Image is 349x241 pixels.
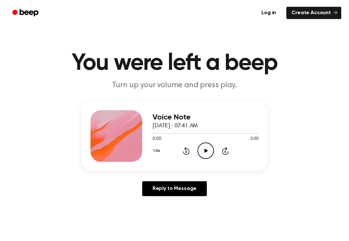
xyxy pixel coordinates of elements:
[255,5,282,20] a: Log in
[153,113,259,122] h3: Voice Note
[286,7,341,19] a: Create Account
[153,145,162,156] button: 1.0x
[50,80,299,91] p: Turn up your volume and press play.
[250,136,259,142] span: 3:00
[142,181,207,196] a: Reply to Message
[153,136,161,142] span: 0:00
[153,123,198,129] span: [DATE] · 07:41 AM
[9,52,340,75] h1: You were left a beep
[8,7,44,19] a: Beep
